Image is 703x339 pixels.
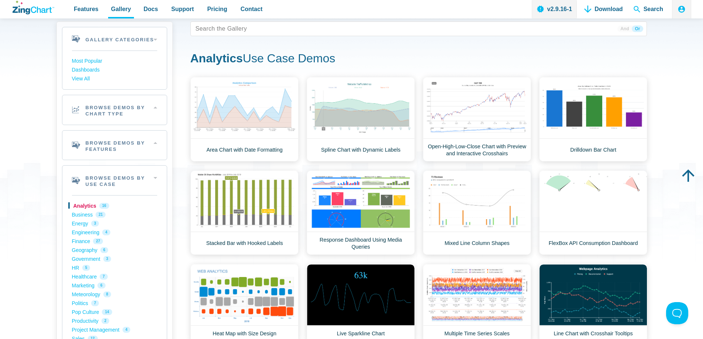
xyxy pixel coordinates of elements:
[423,170,531,255] a: Mixed Line Column Shapes
[74,4,99,14] span: Features
[62,27,167,51] h2: Gallery Categories
[539,77,647,162] a: Drilldown Bar Chart
[111,4,131,14] span: Gallery
[13,1,54,14] a: ZingChart Logo. Click to return to the homepage
[72,75,157,83] a: View All
[617,25,632,32] span: And
[144,4,158,14] span: Docs
[171,4,194,14] span: Support
[190,52,243,65] strong: Analytics
[241,4,263,14] span: Contact
[632,25,643,32] span: Or
[207,4,227,14] span: Pricing
[62,166,167,195] h2: Browse Demos By Use Case
[307,170,415,255] a: Response Dashboard Using Media Queries
[423,77,531,162] a: Open-High-Low-Close Chart with Preview and Interactive Crosshairs
[72,66,157,75] a: Dashboards
[190,51,647,68] h1: Use Case Demos
[62,131,167,160] h2: Browse Demos By Features
[190,170,299,255] a: Stacked Bar with Hooked Labels
[62,95,167,125] h2: Browse Demos By Chart Type
[190,77,299,162] a: Area Chart with Date Formatting
[666,302,688,324] iframe: Toggle Customer Support
[539,170,647,255] a: FlexBox API Consumption Dashboard
[307,77,415,162] a: Spline Chart with Dynamic Labels
[72,57,157,66] a: Most Popular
